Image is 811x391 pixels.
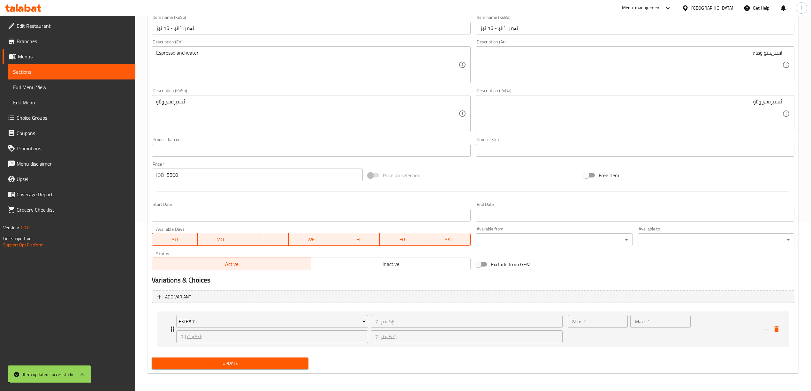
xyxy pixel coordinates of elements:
[382,235,423,244] span: FR
[17,145,130,152] span: Promotions
[17,191,130,198] span: Coverage Report
[200,235,241,244] span: MO
[17,37,130,45] span: Branches
[476,144,794,157] input: Please enter product sku
[599,171,619,179] span: Free item
[17,175,130,183] span: Upsell
[291,235,332,244] span: WE
[17,22,130,30] span: Edit Restaurant
[801,4,802,11] span: l
[3,18,135,34] a: Edit Restaurant
[691,4,733,11] div: [GEOGRAPHIC_DATA]
[8,64,135,79] a: Sections
[425,233,471,246] button: SA
[20,223,30,232] span: 1.0.0
[13,83,130,91] span: Full Menu View
[157,311,789,347] div: Expand
[152,233,197,246] button: SU
[155,259,309,269] span: Active
[23,371,73,378] div: Item updated successfully
[3,223,19,232] span: Version:
[167,169,362,181] input: Please enter price
[334,233,380,246] button: TH
[179,318,366,326] span: Extra 7 :
[383,171,421,179] span: Price on selection
[17,129,130,137] span: Coupons
[480,99,782,129] textarea: ئێسپرێسۆ وئاو
[380,233,425,246] button: FR
[314,259,468,269] span: Inactive
[8,79,135,95] a: Full Menu View
[17,160,130,168] span: Menu disclaimer
[3,241,44,249] a: Support.OpsPlatform
[3,141,135,156] a: Promotions
[337,235,377,244] span: TH
[165,293,191,301] span: Add variant
[3,202,135,217] a: Grocery Checklist
[572,318,581,325] p: Min:
[3,171,135,187] a: Upsell
[3,34,135,49] a: Branches
[3,110,135,125] a: Choice Groups
[3,49,135,64] a: Menus
[152,22,470,34] input: Enter name KuSo
[156,99,458,129] textarea: ئێسپرێسۆ وئاو
[3,156,135,171] a: Menu disclaimer
[17,114,130,122] span: Choice Groups
[476,233,633,246] div: ​
[762,324,772,334] button: add
[152,144,470,157] input: Please enter product barcode
[13,68,130,76] span: Sections
[152,275,794,285] h2: Variations & Choices
[152,357,308,369] button: Update
[156,171,164,179] p: IQD
[3,187,135,202] a: Coverage Report
[152,258,311,270] button: Active
[635,318,645,325] p: Max:
[638,233,794,246] div: ​
[3,234,33,243] span: Get support on:
[289,233,334,246] button: WE
[157,359,303,367] span: Update
[8,95,135,110] a: Edit Menu
[311,258,471,270] button: Inactive
[156,50,458,80] textarea: Espresso and water
[17,206,130,214] span: Grocery Checklist
[243,233,289,246] button: TU
[3,125,135,141] a: Coupons
[176,315,368,328] button: Extra 7 :
[18,53,130,60] span: Menus
[155,235,195,244] span: SU
[198,233,243,246] button: MO
[428,235,468,244] span: SA
[476,22,794,34] input: Enter name KuBa
[491,260,530,268] span: Exclude from GEM
[152,308,794,350] li: Expand
[622,4,661,12] div: Menu-management
[246,235,286,244] span: TU
[480,50,782,80] textarea: اسبريسو وماء
[13,99,130,106] span: Edit Menu
[152,290,794,304] button: Add variant
[772,324,781,334] button: delete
